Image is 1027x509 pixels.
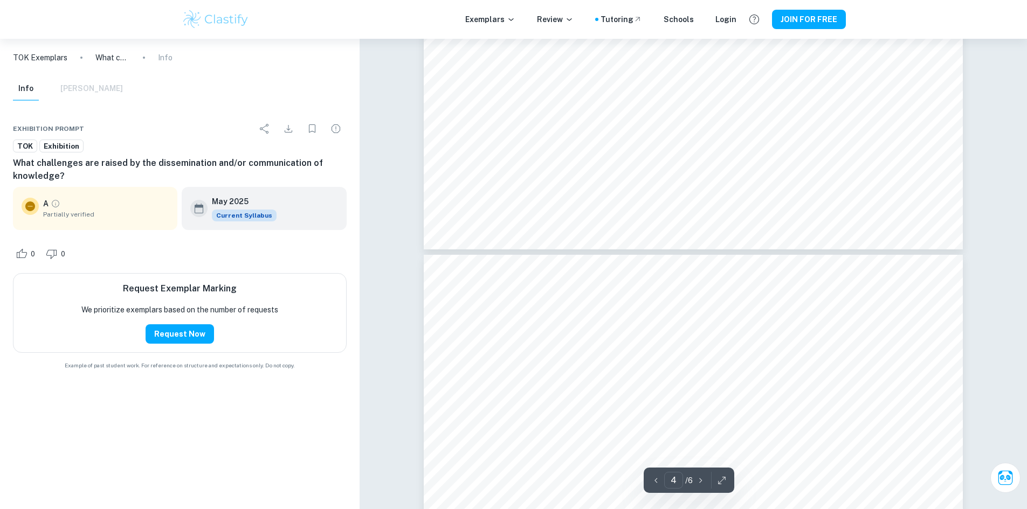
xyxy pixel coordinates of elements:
[158,52,173,64] p: Info
[301,118,323,140] div: Bookmark
[715,13,736,25] a: Login
[278,118,299,140] div: Download
[990,463,1021,493] button: Ask Clai
[39,140,84,153] a: Exhibition
[537,13,574,25] p: Review
[43,210,169,219] span: Partially verified
[55,249,71,260] span: 0
[212,210,277,221] span: Current Syllabus
[13,245,41,262] div: Like
[95,52,130,64] p: What challenges are raised by the dissemination and/or communication of knowledge?
[13,141,37,152] span: TOK
[146,324,214,344] button: Request Now
[212,210,277,221] div: This exemplar is based on the current syllabus. Feel free to refer to it for inspiration/ideas wh...
[465,13,515,25] p: Exemplars
[664,13,694,25] a: Schools
[182,9,250,30] img: Clastify logo
[254,118,275,140] div: Share
[325,118,347,140] div: Report issue
[13,361,347,369] span: Example of past student work. For reference on structure and expectations only. Do not copy.
[13,77,39,101] button: Info
[745,10,763,29] button: Help and Feedback
[13,52,67,64] a: TOK Exemplars
[123,282,237,295] h6: Request Exemplar Marking
[212,196,268,207] h6: May 2025
[685,475,693,486] p: / 6
[601,13,642,25] a: Tutoring
[40,141,83,152] span: Exhibition
[13,124,84,134] span: Exhibition Prompt
[43,198,49,210] p: A
[51,199,60,208] a: Grade partially verified
[13,140,37,153] a: TOK
[25,249,41,260] span: 0
[81,304,278,316] p: We prioritize exemplars based on the number of requests
[772,10,846,29] button: JOIN FOR FREE
[43,245,71,262] div: Dislike
[13,157,347,183] h6: What challenges are raised by the dissemination and/or communication of knowledge?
